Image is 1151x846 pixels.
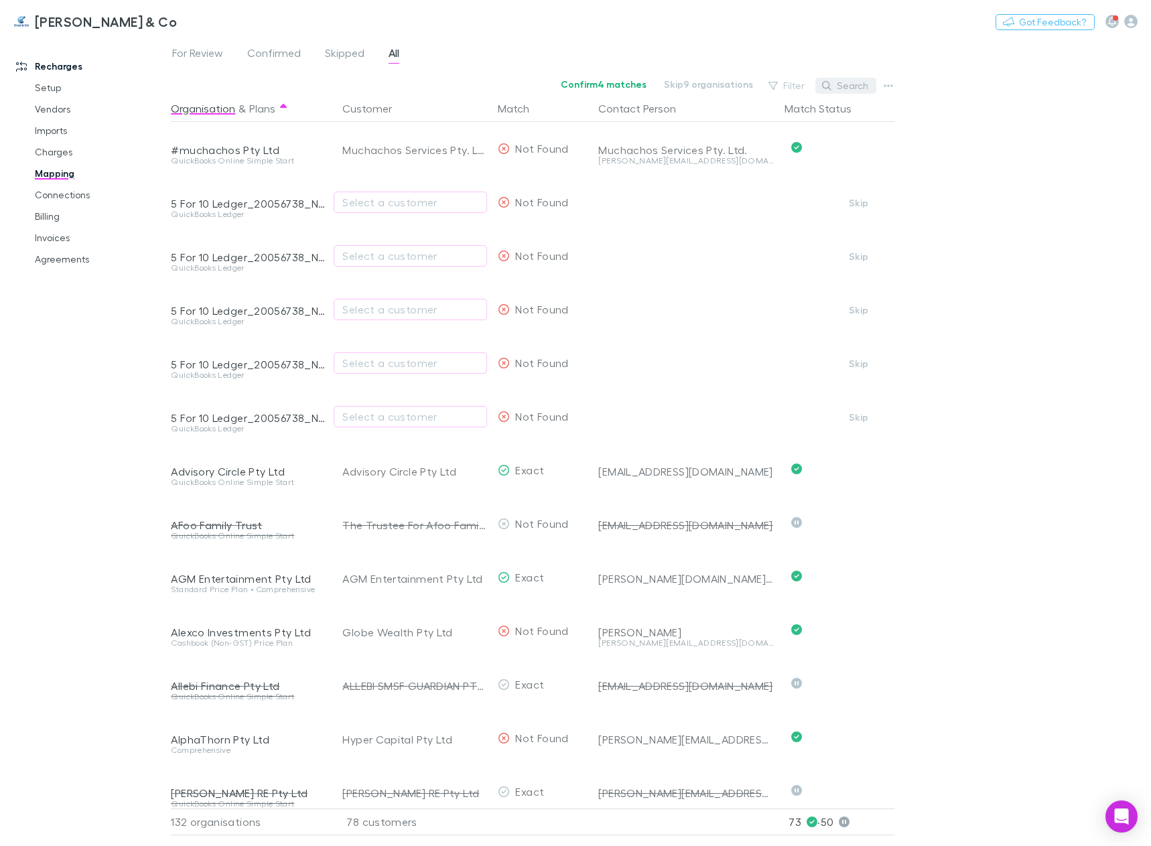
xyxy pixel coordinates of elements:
span: Not Found [515,517,568,530]
div: Select a customer [342,301,478,318]
a: Agreements [21,249,178,270]
span: Not Found [515,624,568,637]
svg: Confirmed [791,624,802,635]
span: Confirmed [247,46,301,64]
div: QuickBooks Ledger [171,318,326,326]
div: [PERSON_NAME] RE Pty Ltd [171,786,326,800]
span: Not Found [515,731,568,744]
button: Contact Person [598,95,692,122]
svg: Skipped [791,517,802,528]
div: 5 For 10 Ledger_20056738_None_5 [171,411,326,425]
div: QuickBooks Online Simple Start [171,532,326,540]
svg: Confirmed [791,142,802,153]
div: [PERSON_NAME][EMAIL_ADDRESS][DOMAIN_NAME] [598,157,774,165]
a: Imports [21,120,178,141]
a: Billing [21,206,178,227]
div: Open Intercom Messenger [1105,800,1138,833]
span: Exact [515,571,544,583]
div: Muchachos Services Pty. Ltd. [342,123,487,177]
div: AlphaThorn Pty Ltd [171,733,326,746]
div: [EMAIL_ADDRESS][DOMAIN_NAME] [598,518,774,532]
svg: Confirmed [791,464,802,474]
button: Plans [249,95,275,122]
button: Select a customer [334,192,487,213]
div: QuickBooks Online Simple Start [171,157,326,165]
div: [PERSON_NAME][DOMAIN_NAME][EMAIL_ADDRESS][DOMAIN_NAME] [598,572,774,585]
div: Hyper Capital Pty Ltd [342,713,487,766]
span: Not Found [515,356,568,369]
svg: Confirmed [791,731,802,742]
span: For Review [172,46,223,64]
div: QuickBooks Ledger [171,210,326,218]
div: [PERSON_NAME][EMAIL_ADDRESS][DOMAIN_NAME] [598,639,774,647]
button: Select a customer [334,299,487,320]
div: The Trustee For Afoo Family Trust [342,498,487,552]
button: Match [498,95,545,122]
div: [EMAIL_ADDRESS][DOMAIN_NAME] [598,679,774,693]
div: AFoo Family Trust [171,518,326,532]
a: Connections [21,184,178,206]
div: 5 For 10 Ledger_20056738_None_3 [171,304,326,318]
div: [EMAIL_ADDRESS][DOMAIN_NAME] [598,465,774,478]
div: AGM Entertainment Pty Ltd [342,552,487,606]
a: [PERSON_NAME] & Co [5,5,185,38]
div: Muchachos Services Pty. Ltd. [598,143,774,157]
button: Customer [342,95,408,122]
div: 5 For 10 Ledger_20056738_None_4 [171,358,326,371]
div: [PERSON_NAME][EMAIL_ADDRESS][DOMAIN_NAME] [598,786,774,800]
div: AGM Entertainment Pty Ltd [171,572,326,585]
button: Skip [837,195,880,211]
a: Charges [21,141,178,163]
div: ALLEBI SMSF GUARDIAN PTY LTD [342,659,487,713]
div: 5 For 10 Ledger_20056738_None_1 [171,197,326,210]
button: Skip [837,302,880,318]
span: Exact [515,678,544,691]
span: Not Found [515,303,568,315]
a: Mapping [21,163,178,184]
div: Advisory Circle Pty Ltd [342,445,487,498]
button: Search [815,78,876,94]
div: Select a customer [342,248,478,264]
div: Cashbook (Non-GST) Price Plan [171,639,326,647]
button: Skip [837,409,880,425]
span: Not Found [515,196,568,208]
h3: [PERSON_NAME] & Co [35,13,177,29]
div: #muchachos Pty Ltd [171,143,326,157]
div: [PERSON_NAME] [598,626,774,639]
div: Comprehensive [171,746,326,754]
svg: Skipped [791,785,802,796]
div: & [171,95,326,122]
button: Got Feedback? [996,14,1095,30]
svg: Skipped [791,678,802,689]
button: Organisation [171,95,235,122]
div: Alexco Investments Pty Ltd [171,626,326,639]
button: Confirm4 matches [552,76,655,92]
div: Globe Wealth Pty Ltd [342,606,487,659]
div: QuickBooks Online Simple Start [171,478,326,486]
p: 73 · 50 [789,809,894,835]
a: Vendors [21,98,178,120]
svg: Confirmed [791,571,802,581]
span: Skipped [325,46,364,64]
span: All [389,46,399,64]
div: QuickBooks Ledger [171,264,326,272]
span: Not Found [515,249,568,262]
div: Standard Price Plan • Comprehensive [171,585,326,593]
div: Select a customer [342,409,478,425]
button: Skip [837,249,880,265]
span: Not Found [515,142,568,155]
button: Select a customer [334,245,487,267]
img: Cruz & Co's Logo [13,13,29,29]
button: Match Status [785,95,868,122]
span: Not Found [515,410,568,423]
a: Invoices [21,227,178,249]
button: Select a customer [334,352,487,374]
span: Exact [515,785,544,798]
div: Advisory Circle Pty Ltd [171,465,326,478]
button: Filter [762,78,813,94]
button: Skip9 organisations [655,76,762,92]
button: Select a customer [334,406,487,427]
div: Select a customer [342,355,478,371]
div: 78 customers [332,808,492,835]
